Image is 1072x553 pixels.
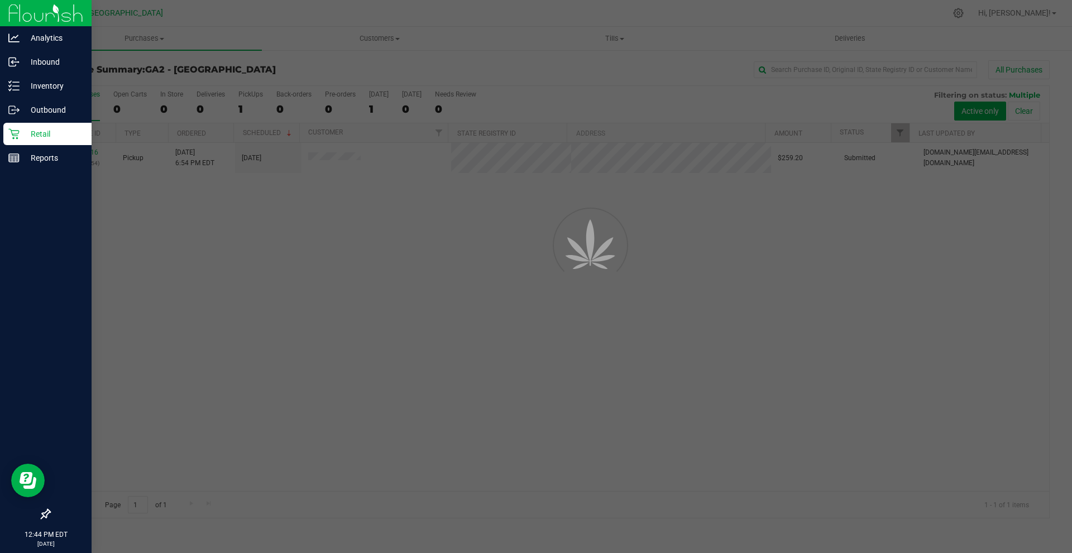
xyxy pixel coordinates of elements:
[20,55,87,69] p: Inbound
[8,128,20,140] inline-svg: Retail
[20,103,87,117] p: Outbound
[8,80,20,92] inline-svg: Inventory
[8,152,20,164] inline-svg: Reports
[20,151,87,165] p: Reports
[8,32,20,44] inline-svg: Analytics
[5,540,87,548] p: [DATE]
[20,79,87,93] p: Inventory
[20,127,87,141] p: Retail
[11,464,45,497] iframe: Resource center
[5,530,87,540] p: 12:44 PM EDT
[20,31,87,45] p: Analytics
[8,104,20,116] inline-svg: Outbound
[8,56,20,68] inline-svg: Inbound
